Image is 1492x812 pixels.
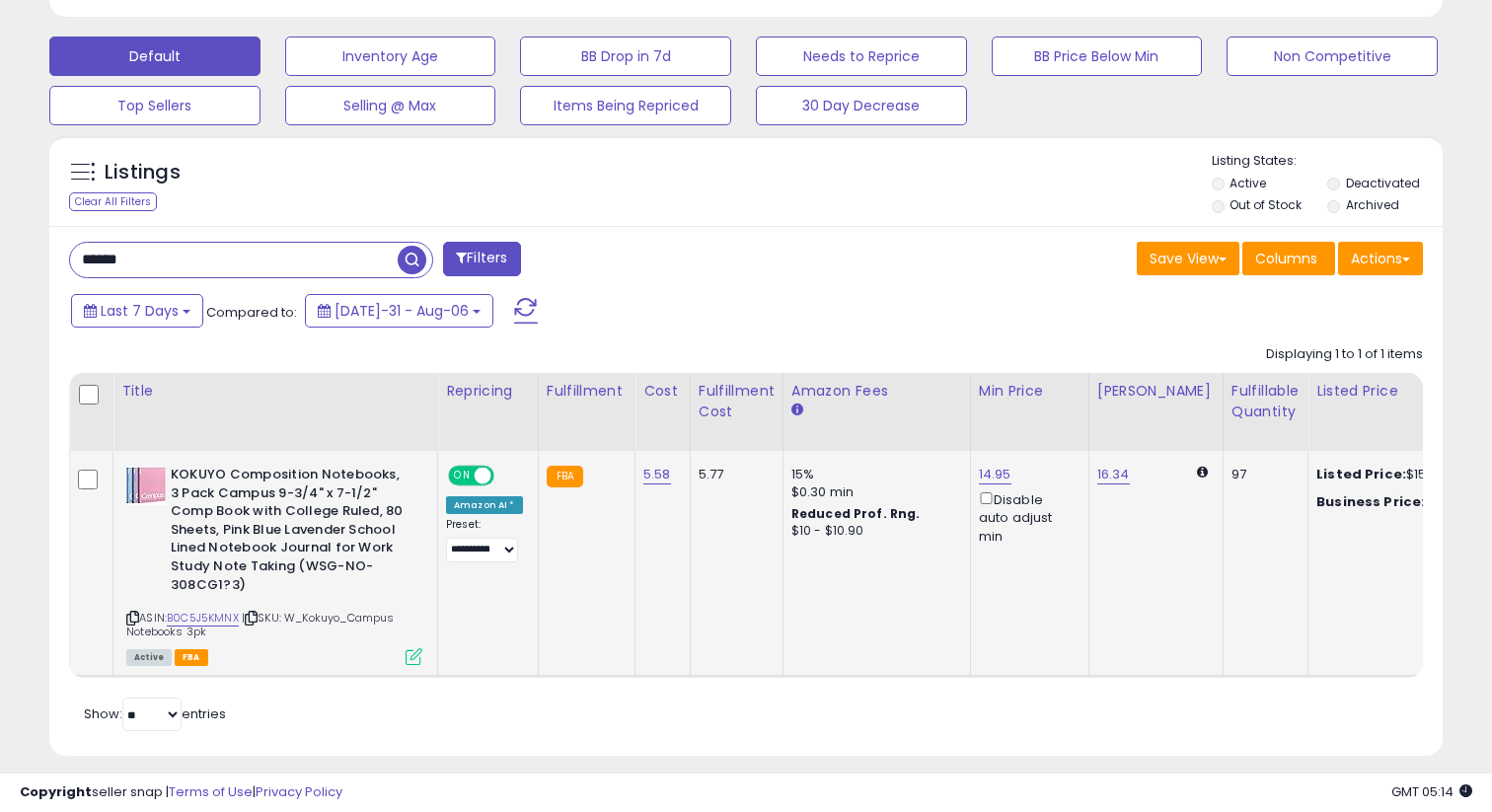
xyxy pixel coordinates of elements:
[71,294,203,328] button: Last 7 Days
[756,86,967,125] button: 30 Day Decrease
[1230,196,1302,213] label: Out of Stock
[1316,381,1487,402] div: Listed Price
[979,381,1081,402] div: Min Price
[547,466,583,487] small: FBA
[126,610,395,639] span: | SKU: W_Kokuyo_Campus Notebooks 3pk
[446,496,523,514] div: Amazon AI *
[791,381,962,402] div: Amazon Fees
[285,86,496,125] button: Selling @ Max
[49,86,261,125] button: Top Sellers
[1255,249,1317,268] span: Columns
[206,303,297,322] span: Compared to:
[699,381,775,422] div: Fulfillment Cost
[1316,465,1406,483] b: Listed Price:
[84,704,226,723] span: Show: entries
[643,381,682,402] div: Cost
[756,37,967,76] button: Needs to Reprice
[101,301,179,321] span: Last 7 Days
[1227,37,1438,76] button: Non Competitive
[69,192,157,211] div: Clear All Filters
[1197,466,1208,479] i: Calculated using Dynamic Max Price.
[20,783,342,802] div: seller snap | |
[167,610,239,627] a: B0C5J5KMNX
[547,381,627,402] div: Fulfillment
[979,488,1074,546] div: Disable auto adjust min
[491,468,523,484] span: OFF
[1242,242,1335,275] button: Columns
[1231,381,1300,422] div: Fulfillable Quantity
[1316,492,1425,511] b: Business Price:
[285,37,496,76] button: Inventory Age
[1391,782,1472,801] span: 2025-08-15 05:14 GMT
[450,468,475,484] span: ON
[126,466,166,505] img: 41BTXou9J7L._SL40_.jpg
[1316,466,1480,483] div: $15.69
[446,518,523,562] div: Preset:
[446,381,530,402] div: Repricing
[791,483,955,501] div: $0.30 min
[979,465,1011,484] a: 14.95
[171,466,410,599] b: KOKUYO Composition Notebooks, 3 Pack Campus 9-3/4" x 7-1/2" Comp Book with College Ruled, 80 Shee...
[791,505,921,522] b: Reduced Prof. Rng.
[1097,465,1130,484] a: 16.34
[992,37,1203,76] button: BB Price Below Min
[1338,242,1423,275] button: Actions
[791,523,955,540] div: $10 - $10.90
[121,381,429,402] div: Title
[126,466,422,663] div: ASIN:
[1316,493,1480,511] div: $14.35
[520,37,731,76] button: BB Drop in 7d
[169,782,253,801] a: Terms of Use
[20,782,92,801] strong: Copyright
[1212,152,1444,171] p: Listing States:
[1346,175,1420,191] label: Deactivated
[1231,466,1293,483] div: 97
[520,86,731,125] button: Items Being Repriced
[643,465,671,484] a: 5.58
[791,402,803,419] small: Amazon Fees.
[791,466,955,483] div: 15%
[443,242,520,276] button: Filters
[1097,381,1215,402] div: [PERSON_NAME]
[305,294,493,328] button: [DATE]-31 - Aug-06
[1137,242,1239,275] button: Save View
[335,301,469,321] span: [DATE]-31 - Aug-06
[1346,196,1399,213] label: Archived
[126,649,172,666] span: All listings currently available for purchase on Amazon
[1266,345,1423,364] div: Displaying 1 to 1 of 1 items
[105,159,181,186] h5: Listings
[175,649,208,666] span: FBA
[699,466,768,483] div: 5.77
[1230,175,1266,191] label: Active
[49,37,261,76] button: Default
[256,782,342,801] a: Privacy Policy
